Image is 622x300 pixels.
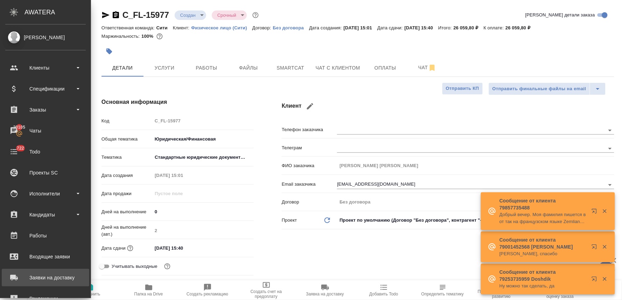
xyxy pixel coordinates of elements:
p: Договор: [252,25,273,30]
p: Физическое лицо (Сити) [191,25,252,30]
a: 20105Чаты [2,122,89,140]
button: Папка на Drive [119,280,178,300]
h4: Клиент [282,98,614,115]
input: Пустое поле [152,116,254,126]
span: Детали [106,64,139,72]
p: Сити [156,25,173,30]
span: Призвать менеджера по развитию [476,289,527,299]
span: Отправить КП [446,85,479,93]
p: [PERSON_NAME], спасибо [499,250,587,257]
button: Доп статусы указывают на важность/срочность заказа [251,10,260,20]
p: Маржинальность: [102,34,141,39]
span: Smartcat [274,64,307,72]
p: Email заказчика [282,181,337,188]
button: Добавить Todo [355,280,413,300]
span: Услуги [148,64,181,72]
p: ФИО заказчика [282,162,337,169]
p: Код [102,117,152,124]
input: Пустое поле [337,197,614,207]
button: Призвать менеджера по развитию [472,280,531,300]
span: Заявка на доставку [306,292,344,297]
button: Открыть в новой вкладке [587,240,604,257]
input: Пустое поле [152,188,214,199]
p: Дата создания: [309,25,343,30]
p: 26 059,80 ₽ [454,25,484,30]
div: Создан [212,10,247,20]
button: Создать счет на предоплату [237,280,296,300]
span: 722 [13,145,28,152]
p: Договор [282,199,337,206]
div: Чаты [5,126,86,136]
div: Проект по умолчанию (Договор "Без договора", контрагент "-") [337,214,614,226]
span: Чат [411,63,444,72]
div: Входящие заявки [5,251,86,262]
input: ✎ Введи что-нибудь [152,243,214,253]
input: Пустое поле [152,226,254,236]
div: Спецификации [5,84,86,94]
span: Добавить Todo [369,292,398,297]
span: Работы [190,64,223,72]
p: Итого: [438,25,453,30]
p: 26 059,80 ₽ [506,25,536,30]
div: split button [489,83,606,95]
p: Ответственная команда: [102,25,156,30]
a: 722Todo [2,143,89,160]
p: 100% [141,34,155,39]
button: Определить тематику [413,280,472,300]
div: Проекты SC [5,167,86,178]
span: Файлы [232,64,265,72]
p: Дата сдачи: [377,25,404,30]
button: Закрыть [597,208,612,214]
button: Выбери, если сб и вс нужно считать рабочими днями для выполнения заказа. [163,262,172,271]
p: Дней на выполнение (авт.) [102,224,152,238]
p: Телеграм [282,144,337,151]
span: Создать рекламацию [187,292,228,297]
p: Дата продажи [102,190,152,197]
button: Скопировать ссылку [112,11,120,19]
button: Закрыть [597,244,612,250]
button: Добавить тэг [102,44,117,59]
span: Чат с клиентом [316,64,360,72]
input: Пустое поле [152,170,214,180]
div: Кандидаты [5,209,86,220]
a: Работы [2,227,89,244]
a: Физическое лицо (Сити) [191,24,252,30]
button: Открыть в новой вкладке [587,204,604,221]
p: Сообщение от клиента 79253735959 Doshdik [499,269,587,283]
button: Заявка на доставку [296,280,355,300]
span: [PERSON_NAME] детали заказа [525,12,595,19]
p: Тематика [102,154,152,161]
a: Заявки на доставку [2,269,89,286]
p: Дата создания [102,172,152,179]
div: Создан [175,10,206,20]
button: Open [605,180,615,190]
p: Без договора [273,25,309,30]
div: Стандартные юридические документы, договоры, уставы [152,151,254,163]
p: Проект [282,217,297,224]
div: Работы [5,230,86,241]
p: Дата сдачи [102,245,126,252]
span: Папка на Drive [134,292,163,297]
p: [DATE] 15:01 [344,25,378,30]
div: Исполнители [5,188,86,199]
button: Отправить финальные файлы на email [489,83,590,95]
button: Скопировать ссылку для ЯМессенджера [102,11,110,19]
p: К оплате: [484,25,506,30]
div: Клиенты [5,63,86,73]
span: Оплаты [369,64,402,72]
span: Учитывать выходные [112,263,158,270]
div: Todo [5,147,86,157]
div: [PERSON_NAME] [5,34,86,41]
div: Заказы [5,105,86,115]
span: 20105 [9,124,29,131]
button: Создать рекламацию [178,280,237,300]
a: Проекты SC [2,164,89,181]
p: Ну можно так сделать, да [499,283,587,290]
div: AWATERA [25,5,91,19]
div: Заявки на доставку [5,272,86,283]
span: Определить тематику [421,292,464,297]
p: [DATE] 15:40 [405,25,439,30]
p: Общая тематика [102,136,152,143]
button: Open [605,126,615,135]
a: Без договора [273,24,309,30]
